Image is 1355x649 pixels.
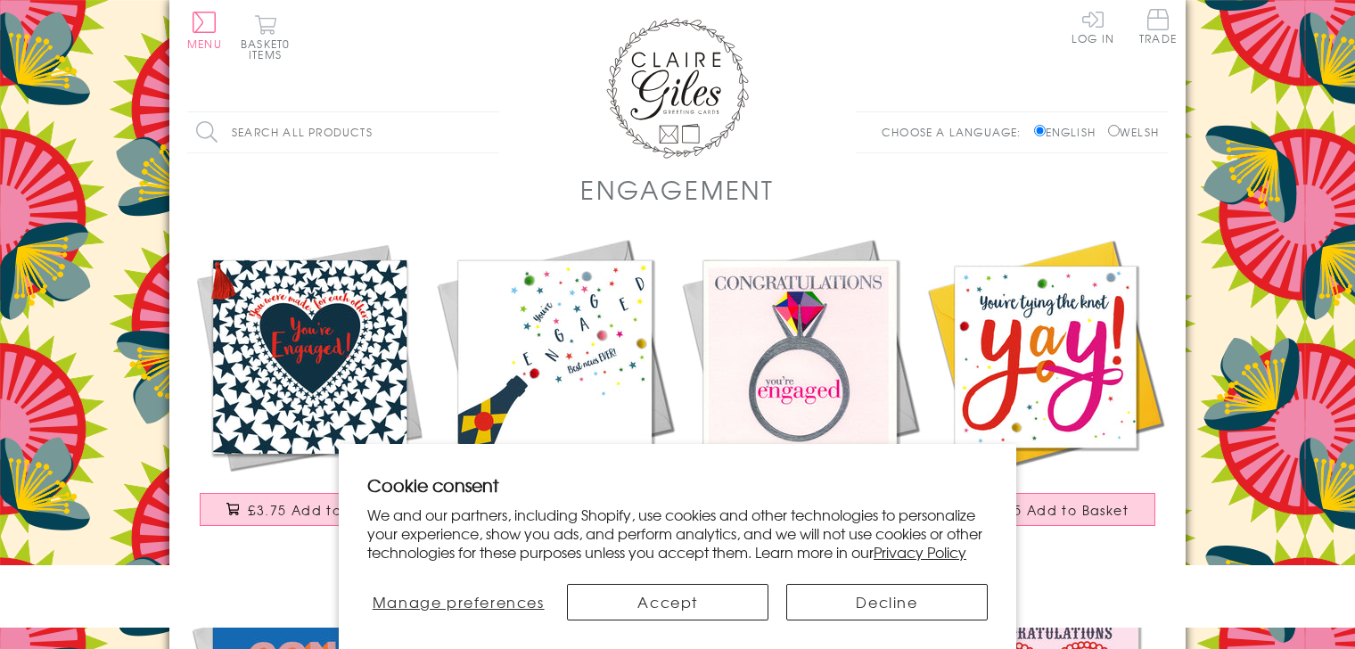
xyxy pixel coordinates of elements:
[200,493,421,526] button: £3.75 Add to Basket
[367,472,988,497] h2: Cookie consent
[241,14,290,60] button: Basket0 items
[923,234,1168,544] a: Wedding Engagement Card, Tying the Knot Yay! Embellished with colourful pompoms £3.75 Add to Basket
[874,541,966,563] a: Privacy Policy
[187,36,222,52] span: Menu
[1108,124,1159,140] label: Welsh
[983,501,1129,519] span: £3.75 Add to Basket
[786,584,988,620] button: Decline
[1108,125,1120,136] input: Welsh
[935,493,1156,526] button: £3.75 Add to Basket
[882,124,1031,140] p: Choose a language:
[580,171,775,208] h1: Engagement
[248,501,393,519] span: £3.75 Add to Basket
[923,234,1168,480] img: Wedding Engagement Card, Tying the Knot Yay! Embellished with colourful pompoms
[1139,9,1177,44] span: Trade
[677,234,923,480] img: Wedding Card, Ring, Congratulations you're Engaged, Embossed and Foiled text
[367,505,988,561] p: We and our partners, including Shopify, use cookies and other technologies to personalize your ex...
[606,18,749,159] img: Claire Giles Greetings Cards
[1034,124,1105,140] label: English
[187,234,432,480] img: Engagement Card, Heart in Stars, Wedding, Embellished with a colourful tassel
[1034,125,1046,136] input: English
[432,234,677,544] a: Wedding Card, Pop! You're Engaged Best News, Embellished with colourful pompoms £3.75 Add to Basket
[432,234,677,480] img: Wedding Card, Pop! You're Engaged Best News, Embellished with colourful pompoms
[367,584,549,620] button: Manage preferences
[187,234,432,544] a: Engagement Card, Heart in Stars, Wedding, Embellished with a colourful tassel £3.75 Add to Basket
[481,112,499,152] input: Search
[1139,9,1177,47] a: Trade
[677,234,923,544] a: Wedding Card, Ring, Congratulations you're Engaged, Embossed and Foiled text £3.50 Add to Basket
[249,36,290,62] span: 0 items
[1072,9,1114,44] a: Log In
[373,591,545,612] span: Manage preferences
[187,12,222,49] button: Menu
[187,112,499,152] input: Search all products
[567,584,768,620] button: Accept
